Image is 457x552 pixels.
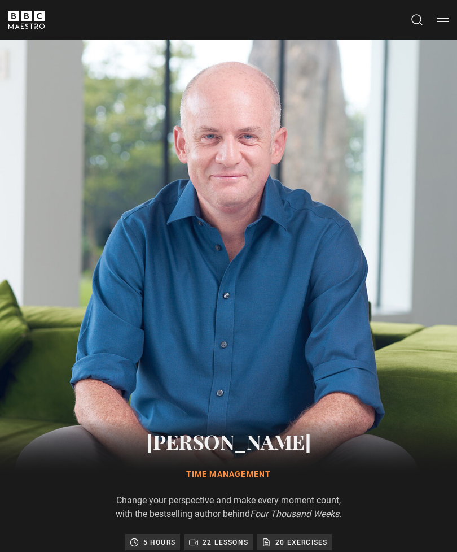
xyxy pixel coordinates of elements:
i: Four Thousand Weeks [250,508,339,519]
button: Toggle navigation [437,14,449,25]
svg: BBC Maestro [8,11,45,29]
p: 22 lessons [203,537,248,548]
p: Change your perspective and make every moment count, with the bestselling author behind . [116,494,341,521]
p: 20 exercises [275,537,327,548]
h2: [PERSON_NAME] [116,427,341,455]
p: 5 hours [143,537,175,548]
h1: Time Management [116,469,341,480]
